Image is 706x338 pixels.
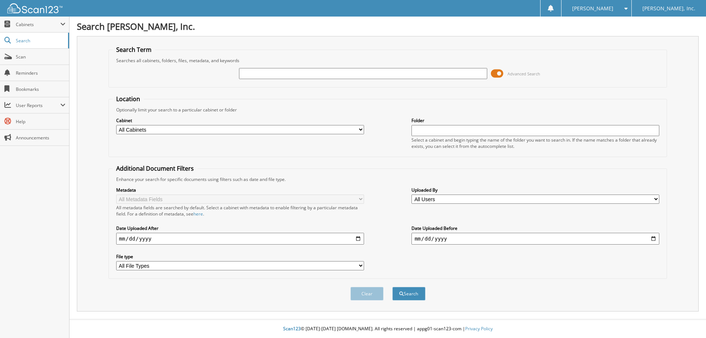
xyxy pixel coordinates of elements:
[116,233,364,245] input: start
[411,117,659,124] label: Folder
[283,325,301,332] span: Scan123
[16,21,60,28] span: Cabinets
[77,20,699,32] h1: Search [PERSON_NAME], Inc.
[113,57,663,64] div: Searches all cabinets, folders, files, metadata, and keywords
[16,118,65,125] span: Help
[116,187,364,193] label: Metadata
[116,253,364,260] label: File type
[113,46,155,54] legend: Search Term
[507,71,540,77] span: Advanced Search
[669,303,706,338] iframe: Chat Widget
[116,204,364,217] div: All metadata fields are searched by default. Select a cabinet with metadata to enable filtering b...
[642,6,695,11] span: [PERSON_NAME], Inc.
[16,86,65,92] span: Bookmarks
[16,38,64,44] span: Search
[465,325,493,332] a: Privacy Policy
[16,70,65,76] span: Reminders
[193,211,203,217] a: here
[16,54,65,60] span: Scan
[113,95,144,103] legend: Location
[411,225,659,231] label: Date Uploaded Before
[411,137,659,149] div: Select a cabinet and begin typing the name of the folder you want to search in. If the name match...
[69,320,706,338] div: © [DATE]-[DATE] [DOMAIN_NAME]. All rights reserved | appg01-scan123-com |
[411,187,659,193] label: Uploaded By
[116,225,364,231] label: Date Uploaded After
[16,135,65,141] span: Announcements
[16,102,60,108] span: User Reports
[350,287,384,300] button: Clear
[116,117,364,124] label: Cabinet
[113,107,663,113] div: Optionally limit your search to a particular cabinet or folder
[392,287,425,300] button: Search
[411,233,659,245] input: end
[113,176,663,182] div: Enhance your search for specific documents using filters such as date and file type.
[572,6,613,11] span: [PERSON_NAME]
[7,3,63,13] img: scan123-logo-white.svg
[113,164,197,172] legend: Additional Document Filters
